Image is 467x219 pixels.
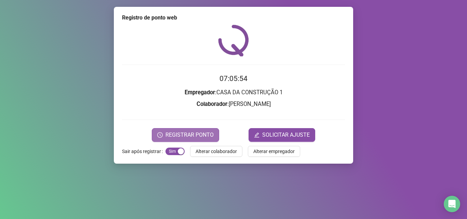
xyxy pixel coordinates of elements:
[196,148,237,155] span: Alterar colaborador
[157,132,163,138] span: clock-circle
[262,131,310,139] span: SOLICITAR AJUSTE
[122,88,345,97] h3: : CASA DA CONSTRUÇÃO 1
[152,128,219,142] button: REGISTRAR PONTO
[444,196,460,212] div: Open Intercom Messenger
[218,25,249,56] img: QRPoint
[122,146,165,157] label: Sair após registrar
[122,14,345,22] div: Registro de ponto web
[197,101,227,107] strong: Colaborador
[248,146,300,157] button: Alterar empregador
[122,100,345,109] h3: : [PERSON_NAME]
[253,148,295,155] span: Alterar empregador
[190,146,242,157] button: Alterar colaborador
[185,89,215,96] strong: Empregador
[254,132,259,138] span: edit
[219,74,248,83] time: 07:05:54
[249,128,315,142] button: editSOLICITAR AJUSTE
[165,131,214,139] span: REGISTRAR PONTO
